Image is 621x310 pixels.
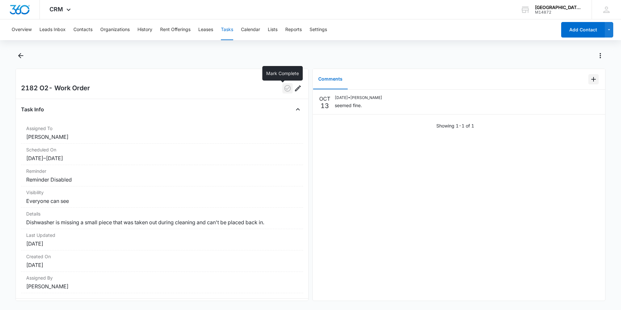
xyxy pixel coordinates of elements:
[321,103,329,109] p: 13
[313,69,348,89] button: Comments
[319,95,330,103] p: OCT
[310,19,327,40] button: Settings
[595,50,605,61] button: Actions
[49,6,63,13] span: CRM
[26,189,298,196] dt: Visibility
[160,19,191,40] button: Rent Offerings
[26,168,298,174] dt: Reminder
[21,186,303,208] div: VisibilityEveryone can see
[137,19,152,40] button: History
[21,122,303,144] div: Assigned To[PERSON_NAME]
[26,176,298,183] dd: Reminder Disabled
[561,22,605,38] button: Add Contact
[21,83,90,94] h2: 2182 O2- Work Order
[21,208,303,229] div: DetailsDishwasher is missing a small piece that was taken out during cleaning and can't be placed...
[535,10,582,15] div: account id
[588,74,599,84] button: Add Comment
[26,154,298,162] dd: [DATE] – [DATE]
[26,218,298,226] dd: Dishwasher is missing a small piece that was taken out during cleaning and can't be placed back in.
[285,19,302,40] button: Reports
[335,95,382,101] p: [DATE] • [PERSON_NAME]
[293,104,303,115] button: Close
[73,19,93,40] button: Contacts
[268,19,278,40] button: Lists
[26,146,298,153] dt: Scheduled On
[535,5,582,10] div: account name
[12,19,32,40] button: Overview
[262,66,303,81] div: Mark Complete
[21,272,303,293] div: Assigned By[PERSON_NAME]
[26,210,298,217] dt: Details
[21,165,303,186] div: ReminderReminder Disabled
[21,144,303,165] div: Scheduled On[DATE]–[DATE]
[21,250,303,272] div: Created On[DATE]
[198,19,213,40] button: Leases
[26,232,298,238] dt: Last Updated
[335,102,382,109] p: seemed fine.
[241,19,260,40] button: Calendar
[100,19,130,40] button: Organizations
[26,197,298,205] dd: Everyone can see
[26,253,298,260] dt: Created On
[26,261,298,269] dd: [DATE]
[26,133,298,141] dd: [PERSON_NAME]
[293,83,303,94] button: Edit
[16,50,26,61] button: Back
[436,122,474,129] p: Showing 1-1 of 1
[26,240,298,248] dd: [DATE]
[39,19,66,40] button: Leads Inbox
[26,125,298,132] dt: Assigned To
[21,105,44,113] h4: Task Info
[221,19,233,40] button: Tasks
[21,229,303,250] div: Last Updated[DATE]
[26,282,298,290] dd: [PERSON_NAME]
[26,274,298,281] dt: Assigned By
